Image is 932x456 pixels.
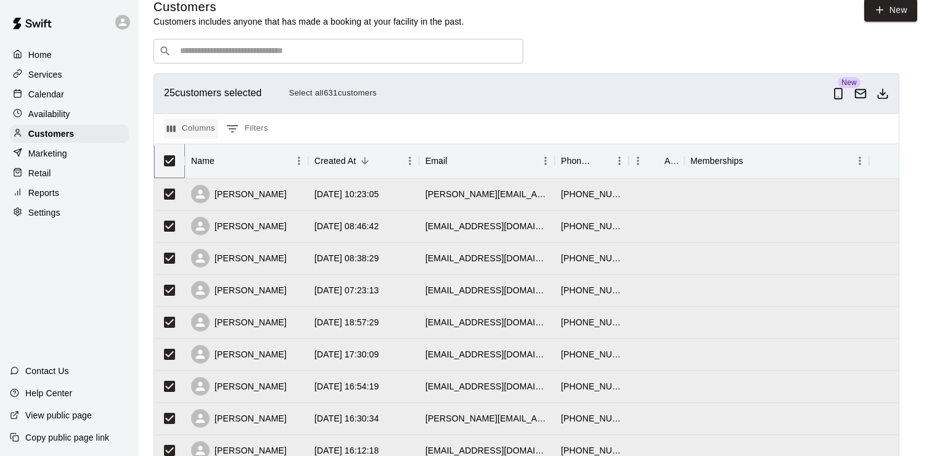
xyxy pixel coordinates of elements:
div: kenock@gmail.com [425,316,549,328]
div: [PERSON_NAME] [191,345,287,364]
div: Name [185,144,308,178]
a: Services [10,65,129,84]
button: Sort [215,152,232,169]
p: View public page [25,409,92,421]
button: Sort [593,152,610,169]
button: Menu [851,152,869,170]
div: 2025-10-12 07:23:13 [314,284,379,296]
div: [PERSON_NAME] [191,313,287,332]
p: Customers [28,128,74,140]
a: Calendar [10,85,129,104]
div: [PERSON_NAME] [191,249,287,267]
button: Sort [647,152,664,169]
div: [PERSON_NAME] [191,377,287,396]
div: gretchen.layman@gmail.com [425,412,549,425]
button: Email customers [849,83,872,105]
div: stefan_ruminski@hotmail.com [425,188,549,200]
button: Menu [610,152,629,170]
a: Home [10,46,129,64]
div: Age [629,144,684,178]
div: 2025-10-12 08:46:42 [314,220,379,232]
div: +19512015392 [561,412,623,425]
p: Contact Us [25,365,69,377]
div: +17024972474 [561,380,623,393]
div: 2025-10-11 17:30:09 [314,348,379,360]
div: +13126390507 [561,252,623,264]
div: +16304089931 [561,316,623,328]
button: Sort [448,152,465,169]
button: Menu [629,152,647,170]
button: Sort [356,152,374,169]
button: Send App Notification [827,83,849,105]
p: Help Center [25,387,72,399]
div: kellyprice02@gmail.com [425,252,549,264]
div: 2025-10-11 16:30:34 [314,412,379,425]
div: [PERSON_NAME] [191,185,287,203]
div: 2025-10-11 16:54:19 [314,380,379,393]
div: Memberships [684,144,869,178]
a: Settings [10,203,129,222]
div: +16303354234 [561,284,623,296]
div: Created At [314,144,356,178]
p: Calendar [28,88,64,100]
button: Menu [290,152,308,170]
div: +16308495792 [561,220,623,232]
button: Menu [536,152,555,170]
a: Availability [10,105,129,123]
button: Show filters [223,119,271,139]
p: Retail [28,167,51,179]
div: +18479621698 [561,348,623,360]
button: Download as csv [872,83,894,105]
div: enatour16@comcast.net [425,284,549,296]
div: [PERSON_NAME] [191,409,287,428]
button: Select all631customers [286,84,380,103]
p: Home [28,49,52,61]
div: 2025-10-12 08:38:29 [314,252,379,264]
span: New [838,77,860,88]
button: Menu [401,152,419,170]
p: Services [28,68,62,81]
p: Reports [28,187,59,199]
button: Sort [743,152,761,169]
div: Phone Number [561,144,593,178]
div: bmartens310@gmail.com [425,220,549,232]
a: Marketing [10,144,129,163]
p: Marketing [28,147,67,160]
p: Customers includes anyone that has made a booking at your facility in the past. [153,15,464,28]
div: anudo76@comcast.net [425,348,549,360]
div: Email [419,144,555,178]
a: Reports [10,184,129,202]
div: Created At [308,144,419,178]
div: 2025-10-11 18:57:29 [314,316,379,328]
div: +18476505921 [561,188,623,200]
div: Memberships [690,144,743,178]
p: Copy public page link [25,431,109,444]
p: Settings [28,206,60,219]
button: Select columns [164,119,218,139]
div: batter4@gmail.com [425,380,549,393]
a: Customers [10,124,129,143]
div: [PERSON_NAME] [191,217,287,235]
div: 2025-10-12 10:23:05 [314,188,379,200]
div: Search customers by name or email [153,39,523,63]
a: Retail [10,164,129,182]
p: Availability [28,108,70,120]
div: 25 customers selected [164,84,827,103]
div: Email [425,144,448,178]
div: [PERSON_NAME] [191,281,287,299]
div: Name [191,144,215,178]
div: Age [664,144,678,178]
div: Phone Number [555,144,629,178]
